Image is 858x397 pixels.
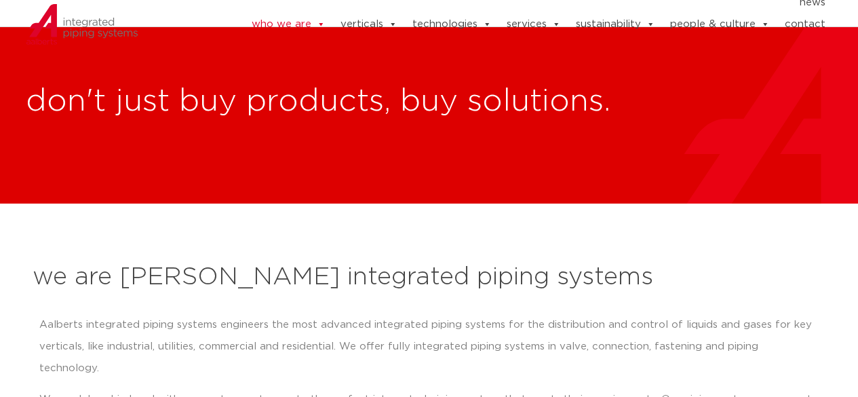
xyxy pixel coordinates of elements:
[507,11,561,38] a: services
[670,11,770,38] a: people & culture
[412,11,492,38] a: technologies
[252,11,326,38] a: who we are
[785,11,825,38] a: contact
[39,314,819,379] p: Aalberts integrated piping systems engineers the most advanced integrated piping systems for the ...
[340,11,397,38] a: verticals
[576,11,655,38] a: sustainability
[33,261,826,294] h2: we are [PERSON_NAME] integrated piping systems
